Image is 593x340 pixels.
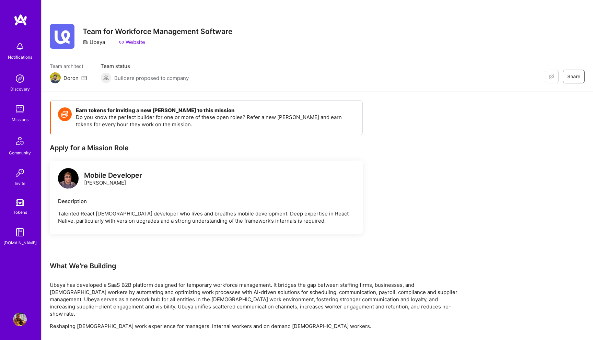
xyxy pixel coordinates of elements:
[13,166,27,180] img: Invite
[50,261,462,270] div: What We're Building
[16,199,24,206] img: tokens
[58,107,72,121] img: Token icon
[50,72,61,83] img: Team Architect
[14,14,27,26] img: logo
[549,74,554,79] i: icon EyeClosed
[76,107,356,114] h4: Earn tokens for inviting a new [PERSON_NAME] to this mission
[81,75,87,81] i: icon Mail
[13,102,27,116] img: teamwork
[50,24,74,49] img: Company Logo
[13,225,27,239] img: guide book
[50,323,462,330] p: Reshaping [DEMOGRAPHIC_DATA] work experience for managers, internal workers and on demand [DEMOGR...
[3,239,37,246] div: [DOMAIN_NAME]
[12,133,28,149] img: Community
[63,74,79,82] div: Doron
[11,313,28,326] a: User Avatar
[83,39,88,45] i: icon CompanyGray
[114,74,189,82] span: Builders proposed to company
[13,209,27,216] div: Tokens
[10,85,30,93] div: Discovery
[83,27,232,36] h3: Team for Workforce Management Software
[58,210,354,224] p: Talented React [DEMOGRAPHIC_DATA] developer who lives and breathes mobile development. Deep exper...
[84,172,142,179] div: Mobile Developer
[13,40,27,54] img: bell
[50,62,87,70] span: Team architect
[567,73,580,80] span: Share
[50,143,363,152] div: Apply for a Mission Role
[76,114,356,128] p: Do you know the perfect builder for one or more of these open roles? Refer a new [PERSON_NAME] an...
[84,172,142,186] div: [PERSON_NAME]
[58,168,79,189] img: logo
[119,38,145,46] a: Website
[58,198,354,205] div: Description
[563,70,585,83] button: Share
[58,168,79,190] a: logo
[9,149,31,156] div: Community
[101,72,112,83] img: Builders proposed to company
[8,54,32,61] div: Notifications
[13,313,27,326] img: User Avatar
[101,62,189,70] span: Team status
[83,38,105,46] div: Ubeya
[50,281,462,317] p: Ubeya has developed a SaaS B2B platform designed for temporary workforce management. It bridges t...
[12,116,28,123] div: Missions
[13,72,27,85] img: discovery
[15,180,25,187] div: Invite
